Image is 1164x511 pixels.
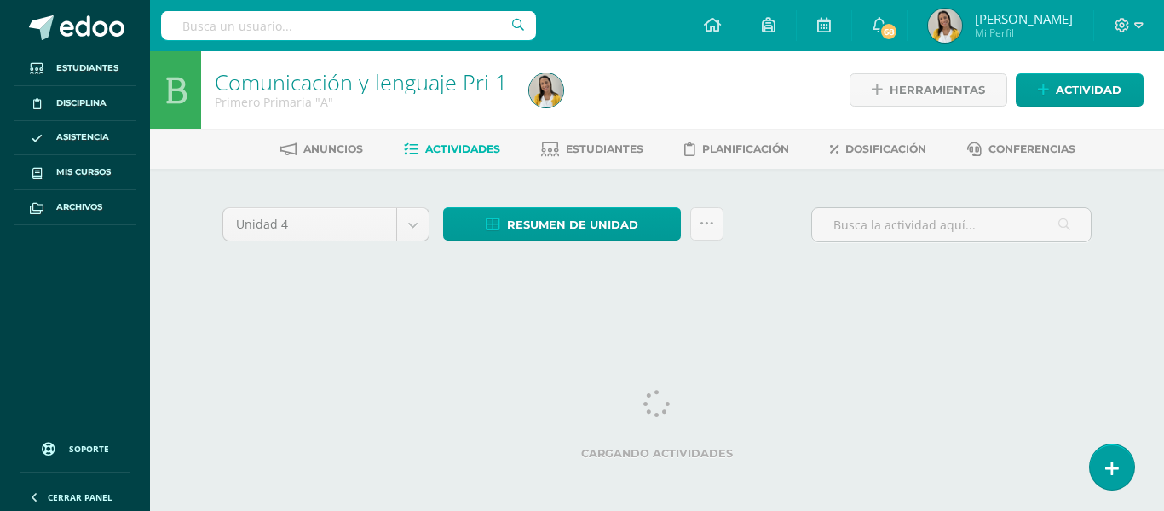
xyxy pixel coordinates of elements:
a: Dosificación [830,136,926,163]
a: Estudiantes [541,136,643,163]
span: Estudiantes [56,61,118,75]
span: Soporte [69,443,109,455]
span: Conferencias [988,142,1075,155]
span: Asistencia [56,131,109,144]
h1: Comunicación y lenguaje Pri 1 [215,70,509,94]
a: Disciplina [14,86,136,121]
a: Anuncios [280,136,363,163]
span: Planificación [702,142,789,155]
span: Resumen de unidad [507,209,638,241]
span: 68 [879,22,898,41]
span: Anuncios [303,142,363,155]
span: Unidad 4 [236,208,383,241]
a: Estudiantes [14,51,136,86]
a: Soporte [20,426,130,467]
a: Actividad [1016,73,1144,107]
span: Cerrar panel [48,491,112,503]
input: Busca un usuario... [161,11,536,40]
span: [PERSON_NAME] [975,10,1073,27]
span: Mis cursos [56,165,111,179]
img: 563ad3b7d45938e0b316de2a6020a612.png [928,9,962,43]
span: Estudiantes [566,142,643,155]
img: 563ad3b7d45938e0b316de2a6020a612.png [529,73,563,107]
a: Archivos [14,190,136,225]
a: Resumen de unidad [443,207,681,241]
a: Planificación [684,136,789,163]
label: Cargando actividades [222,447,1092,460]
span: Herramientas [890,74,985,106]
a: Conferencias [967,136,1075,163]
a: Comunicación y lenguaje Pri 1 [215,67,507,96]
span: Actividades [425,142,500,155]
a: Mis cursos [14,155,136,190]
span: Archivos [56,200,102,214]
span: Actividad [1056,74,1121,106]
a: Actividades [404,136,500,163]
a: Herramientas [850,73,1007,107]
a: Unidad 4 [223,208,429,241]
div: Primero Primaria 'A' [215,94,509,110]
input: Busca la actividad aquí... [812,208,1091,241]
a: Asistencia [14,121,136,156]
span: Mi Perfil [975,26,1073,40]
span: Disciplina [56,96,107,110]
span: Dosificación [845,142,926,155]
